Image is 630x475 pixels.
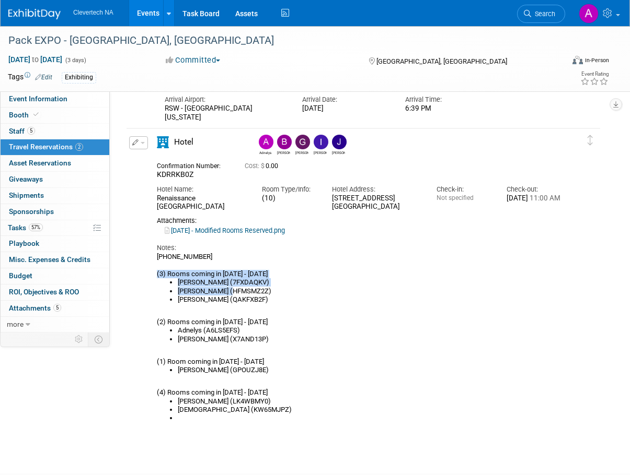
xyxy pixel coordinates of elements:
[9,159,71,167] span: Asset Reservations
[7,320,24,328] span: more
[9,255,90,264] span: Misc. Expenses & Credits
[1,236,109,252] a: Playbook
[1,124,109,139] a: Staff5
[1,172,109,187] a: Giveaways
[27,127,35,135] span: 5
[528,194,560,202] span: 11:00 AM
[53,304,61,312] span: 5
[8,72,52,84] td: Tags
[302,95,390,104] div: Arrival Date:
[274,135,293,155] div: Beth Zarnick-Duffy
[405,95,492,104] div: Arrival Time:
[1,301,109,316] a: Attachments5
[507,194,561,203] div: [DATE]
[157,217,561,225] div: Attachments:
[157,185,246,194] div: Hotel Name:
[437,185,491,194] div: Check-in:
[245,162,282,170] span: 0.00
[178,335,561,352] li: [PERSON_NAME] (X7AND13P)
[1,220,109,236] a: Tasks57%
[9,142,83,151] span: Travel Reservations
[33,112,39,117] i: Booth reservation complete
[293,135,311,155] div: Giorgio Zanardi
[1,108,109,123] a: Booth
[9,304,61,312] span: Attachments
[178,278,561,287] li: [PERSON_NAME] (7FXDAQKV)
[1,188,109,204] a: Shipments
[531,10,555,18] span: Search
[157,243,561,253] div: Notes:
[73,9,113,16] span: Clevertech NA
[178,406,561,414] li: [DEMOGRAPHIC_DATA] (KW65MJPZ)
[88,332,110,346] td: Toggle Event Tabs
[507,185,561,194] div: Check-out:
[9,271,32,280] span: Budget
[8,223,43,232] span: Tasks
[262,185,316,194] div: Room Type/Info:
[9,127,35,135] span: Staff
[572,56,583,64] img: Format-Inperson.png
[302,104,390,113] div: [DATE]
[1,91,109,107] a: Event Information
[437,194,491,202] div: Not specified
[517,5,565,23] a: Search
[157,194,246,212] div: Renaissance [GEOGRAPHIC_DATA]
[332,149,345,155] div: Jean St-Martin
[9,94,67,103] span: Event Information
[35,74,52,81] a: Edit
[1,284,109,300] a: ROI, Objectives & ROO
[178,326,561,335] li: Adnelys (A6LS5EFS)
[9,175,43,183] span: Giveaways
[1,139,109,155] a: Travel Reservations2
[1,252,109,268] a: Misc. Expenses & Credits
[9,288,79,296] span: ROI, Objectives & ROO
[314,149,327,155] div: Ildiko Nyeste
[165,95,287,104] div: Arrival Airport:
[165,227,285,234] a: [DATE] - Modified Rooms Reserved.png
[157,170,193,179] span: KDRRKB0Z
[580,72,609,77] div: Event Rating
[157,136,169,148] i: Hotel
[277,135,292,149] img: Beth Zarnick-Duffy
[75,143,83,151] span: 2
[588,135,593,146] i: Click and drag to move item
[5,31,558,50] div: Pack EXPO - [GEOGRAPHIC_DATA], [GEOGRAPHIC_DATA]
[62,72,96,83] div: Exhibiting
[332,135,347,149] img: Jean St-Martin
[70,332,88,346] td: Personalize Event Tab Strip
[29,223,43,231] span: 57%
[162,55,224,66] button: Committed
[178,287,561,295] li: [PERSON_NAME] (HFMSMZ2Z)
[8,55,63,64] span: [DATE] [DATE]
[1,317,109,332] a: more
[178,366,561,374] li: [PERSON_NAME] (GPOUZJ8E)
[259,135,273,149] img: Adnelys Hernandez
[277,149,290,155] div: Beth Zarnick-Duffy
[9,111,41,119] span: Booth
[1,268,109,284] a: Budget
[174,137,193,147] span: Hotel
[311,135,329,155] div: Ildiko Nyeste
[332,194,421,212] div: [STREET_ADDRESS] [GEOGRAPHIC_DATA]
[9,239,39,247] span: Playbook
[405,104,492,113] div: 6:39 PM
[30,55,40,64] span: to
[259,149,272,155] div: Adnelys Hernandez
[329,135,348,155] div: Jean St-Martin
[295,135,310,149] img: Giorgio Zanardi
[8,9,61,19] img: ExhibitDay
[262,194,316,203] div: (10)
[256,135,274,155] div: Adnelys Hernandez
[165,104,287,122] div: RSW - [GEOGRAPHIC_DATA][US_STATE]
[522,54,609,70] div: Event Format
[245,162,266,170] span: Cost: $
[1,156,109,171] a: Asset Reservations
[178,397,561,406] li: [PERSON_NAME] (LK4WBMY0)
[579,4,599,23] img: Adnelys Hernandez
[332,185,421,194] div: Hotel Address:
[1,204,109,220] a: Sponsorships
[9,191,44,199] span: Shipments
[64,57,86,64] span: (3 days)
[178,295,561,304] li: [PERSON_NAME] (QAKFXB2F)
[157,159,229,170] div: Confirmation Number:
